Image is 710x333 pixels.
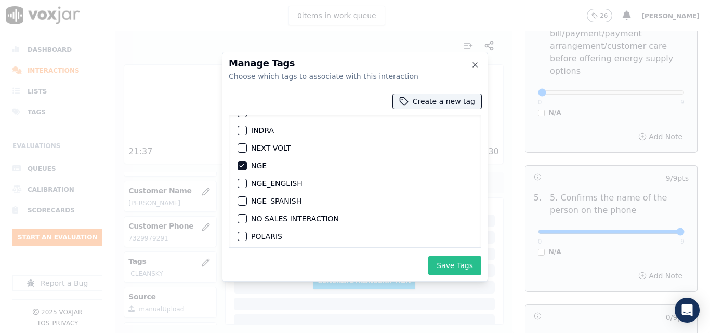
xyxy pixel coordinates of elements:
[251,127,274,134] label: INDRA
[251,233,282,240] label: POLARIS
[229,71,481,82] div: Choose which tags to associate with this interaction
[251,197,301,205] label: NGE_SPANISH
[251,144,291,152] label: NEXT VOLT
[251,162,267,169] label: NGE
[229,59,481,68] h2: Manage Tags
[428,256,481,275] button: Save Tags
[251,180,303,187] label: NGE_ENGLISH
[675,298,700,323] div: Open Intercom Messenger
[393,94,481,109] button: Create a new tag
[251,215,339,222] label: NO SALES INTERACTION
[251,109,309,116] label: ELECTRA SPARK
